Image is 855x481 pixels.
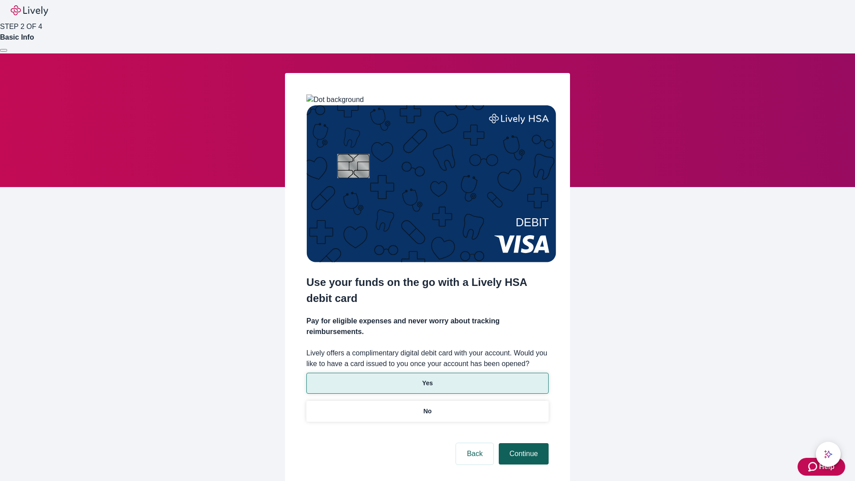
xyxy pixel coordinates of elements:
h2: Use your funds on the go with a Lively HSA debit card [306,274,549,306]
p: No [423,407,432,416]
button: Back [456,443,493,465]
label: Lively offers a complimentary digital debit card with your account. Would you like to have a card... [306,348,549,369]
button: chat [816,442,841,467]
img: Dot background [306,94,364,105]
button: Zendesk support iconHelp [798,458,845,476]
img: Lively [11,5,48,16]
button: No [306,401,549,422]
svg: Lively AI Assistant [824,450,833,459]
button: Continue [499,443,549,465]
p: Yes [422,379,433,388]
h4: Pay for eligible expenses and never worry about tracking reimbursements. [306,316,549,337]
button: Yes [306,373,549,394]
img: Debit card [306,105,556,262]
span: Help [819,461,835,472]
svg: Zendesk support icon [808,461,819,472]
